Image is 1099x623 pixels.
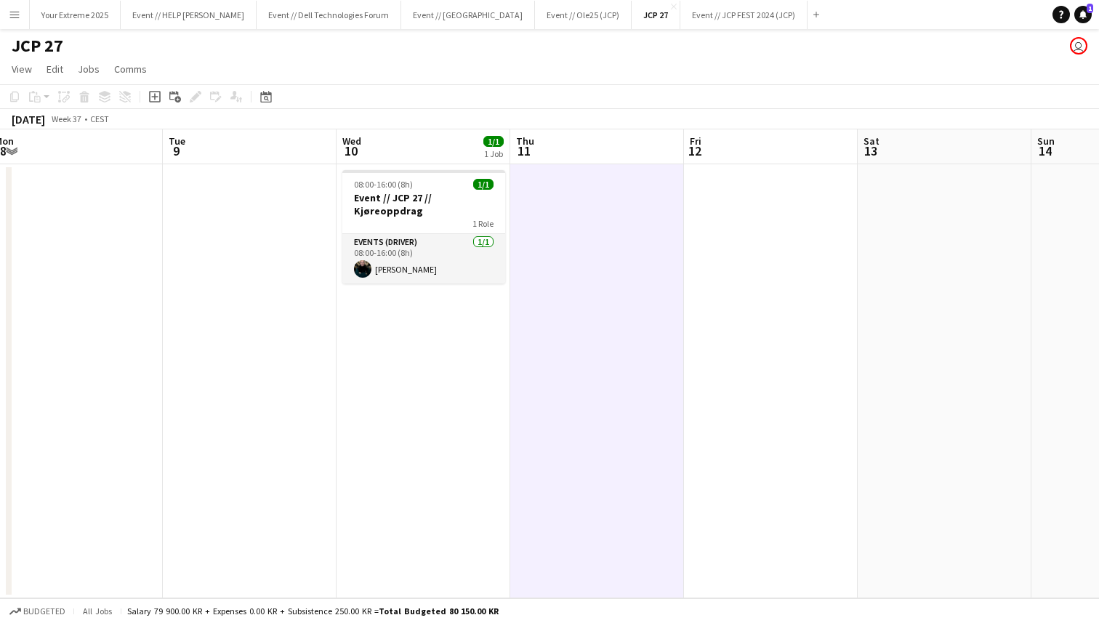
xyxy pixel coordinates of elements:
span: Wed [342,134,361,148]
span: 1 [1087,4,1093,13]
span: Budgeted [23,606,65,616]
span: 9 [166,142,185,159]
button: Event // Dell Technologies Forum [257,1,401,29]
span: Sat [863,134,879,148]
button: Event // HELP [PERSON_NAME] [121,1,257,29]
span: 14 [1035,142,1055,159]
span: All jobs [80,606,115,616]
span: Total Budgeted 80 150.00 KR [379,606,499,616]
div: [DATE] [12,112,45,126]
a: 1 [1074,6,1092,23]
a: Comms [108,60,153,79]
span: Jobs [78,63,100,76]
app-card-role: Events (Driver)1/108:00-16:00 (8h)[PERSON_NAME] [342,234,505,284]
span: 12 [688,142,701,159]
app-job-card: 08:00-16:00 (8h)1/1Event // JCP 27 // Kjøreoppdrag1 RoleEvents (Driver)1/108:00-16:00 (8h)[PERSON... [342,170,505,284]
button: Event // JCP FEST 2024 (JCP) [680,1,808,29]
button: Budgeted [7,603,68,619]
a: Edit [41,60,69,79]
div: Salary 79 900.00 KR + Expenses 0.00 KR + Subsistence 250.00 KR = [127,606,499,616]
span: Thu [516,134,534,148]
span: View [12,63,32,76]
h1: JCP 27 [12,35,63,57]
span: 13 [861,142,879,159]
div: 1 Job [484,148,503,159]
span: 11 [514,142,534,159]
span: Tue [169,134,185,148]
h3: Event // JCP 27 // Kjøreoppdrag [342,191,505,217]
div: CEST [90,113,109,124]
button: JCP 27 [632,1,680,29]
app-user-avatar: Lars Songe [1070,37,1087,55]
span: 1/1 [483,136,504,147]
button: Event // [GEOGRAPHIC_DATA] [401,1,535,29]
span: 1 Role [472,218,494,229]
span: Fri [690,134,701,148]
button: Your Extreme 2025 [30,1,121,29]
span: Week 37 [48,113,84,124]
button: Event // Ole25 (JCP) [535,1,632,29]
span: 08:00-16:00 (8h) [354,179,413,190]
span: Edit [47,63,63,76]
a: View [6,60,38,79]
span: 10 [340,142,361,159]
span: Comms [114,63,147,76]
a: Jobs [72,60,105,79]
span: Sun [1037,134,1055,148]
span: 1/1 [473,179,494,190]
